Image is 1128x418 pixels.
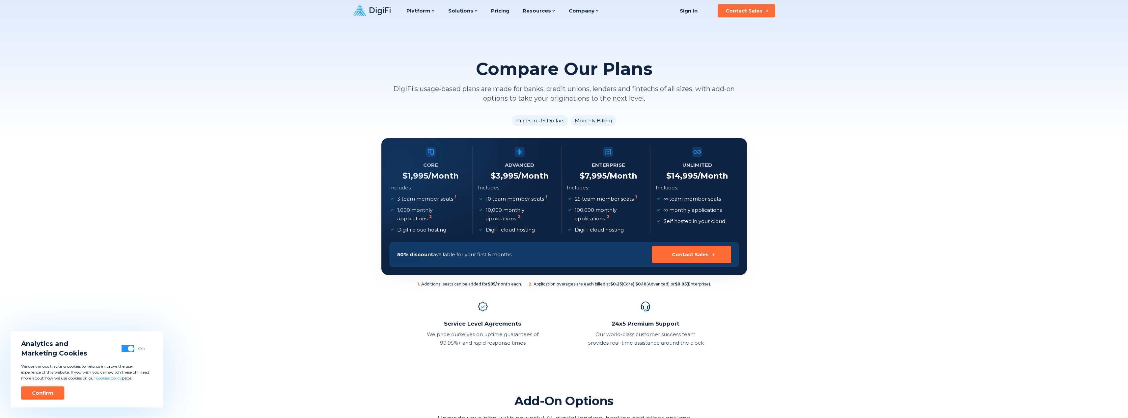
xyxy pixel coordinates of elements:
h4: $ 14,995 [666,171,728,181]
sup: 1 [635,194,637,199]
button: Contact Sales [652,246,731,263]
button: Confirm [21,386,64,400]
b: $0.10 [635,282,647,286]
span: /Month [607,171,637,181]
p: 100,000 monthly applications [575,206,644,223]
div: Confirm [32,390,53,396]
sup: 2 . [529,282,532,286]
p: 1,000 monthly applications [397,206,466,223]
h2: 24x5 Premium Support [587,320,704,328]
p: 25 team member seats [575,195,638,203]
sup: 1 [455,194,456,199]
b: $95 [488,282,495,286]
p: DigiFi’s usage-based plans are made for banks, credit unions, lenders and fintechs of all sizes, ... [381,84,747,103]
sup: 2 [429,214,432,219]
li: Monthly Billing [571,115,616,126]
span: Additional seats can be added for /month each. [417,282,522,287]
p: DigiFi cloud hosting [575,226,624,234]
div: Contact Sales [672,251,709,258]
span: 50% discount [397,251,433,258]
p: We pride ourselves on uptime guarantees of 99.95%+ and rapid response times [425,330,541,347]
p: 10,000 monthly applications [486,206,555,223]
p: monthly applications [664,206,722,214]
h5: Enterprise [592,160,625,170]
h2: Compare Our Plans [476,59,652,79]
sup: 2 [607,214,610,219]
p: Includes: [567,184,589,192]
p: DigiFi cloud hosting [486,226,535,234]
p: Self hosted in your cloud [664,217,725,226]
b: $0.05 [675,282,687,286]
span: Application overages are each billed at (Core), (Advanced) or (Enterprise). [529,282,711,287]
h5: Unlimited [682,160,712,170]
h5: Advanced [505,160,534,170]
p: team member seats [664,195,721,203]
a: cookies policy [96,376,122,381]
a: Sign In [672,4,706,17]
sup: 2 [518,214,521,219]
h4: $ 3,995 [491,171,549,181]
p: Includes: [656,184,678,192]
sup: 1 . [417,282,420,286]
button: Contact Sales [718,4,775,17]
h4: $ 7,995 [580,171,637,181]
p: Our world-class customer success team provides real-time assistance around the clock [587,330,704,347]
p: available for your first 6 months [397,250,511,259]
p: We use various tracking cookies to help us improve the user experience of this website. If you wi... [21,363,153,381]
h2: Service Level Agreements [425,320,541,328]
span: /Month [698,171,728,181]
h2: Add-On Options [381,393,747,408]
li: Prices in US Dollars [512,115,568,126]
span: /Month [518,171,549,181]
b: $0.25 [610,282,622,286]
sup: 1 [546,194,547,199]
span: Analytics and [21,339,87,349]
p: 10 team member seats [486,195,549,203]
p: DigiFi cloud hosting [397,226,446,234]
span: Marketing Cookies [21,349,87,358]
div: On [138,345,145,352]
div: Contact Sales [726,8,762,14]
